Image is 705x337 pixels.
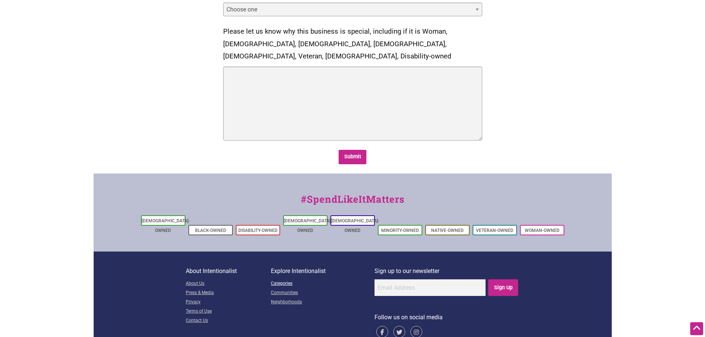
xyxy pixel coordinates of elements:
label: Please let us know why this business is special, including if it is Woman, [DEMOGRAPHIC_DATA], [D... [223,26,482,63]
a: About Us [186,279,271,289]
a: Communities [271,289,375,298]
a: Black-Owned [195,228,226,233]
input: Email Address [375,279,486,296]
a: Veteran-Owned [476,228,513,233]
a: [DEMOGRAPHIC_DATA]-Owned [331,218,379,233]
p: Sign up to our newsletter [375,266,519,276]
a: Minority-Owned [381,228,419,233]
a: Press & Media [186,289,271,298]
a: Privacy [186,298,271,307]
p: About Intentionalist [186,266,271,276]
p: Follow us on social media [375,313,519,322]
a: Contact Us [186,316,271,326]
a: Disability-Owned [238,228,278,233]
a: Terms of Use [186,307,271,316]
input: Sign Up [488,279,518,296]
div: Scroll Back to Top [690,322,703,335]
div: #SpendLikeItMatters [94,192,612,214]
a: [DEMOGRAPHIC_DATA]-Owned [142,218,190,233]
a: Categories [271,279,375,289]
input: Submit [339,150,366,164]
a: Woman-Owned [525,228,560,233]
a: [DEMOGRAPHIC_DATA]-Owned [284,218,332,233]
a: Neighborhoods [271,298,375,307]
a: Native-Owned [431,228,464,233]
p: Explore Intentionalist [271,266,375,276]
